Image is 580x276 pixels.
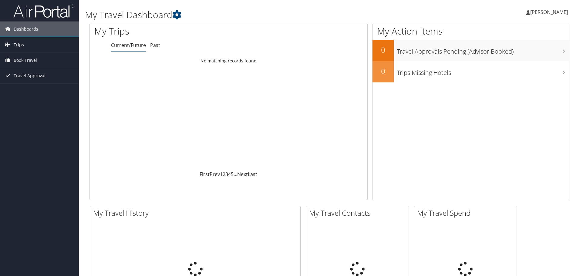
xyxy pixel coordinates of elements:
img: airportal-logo.png [13,4,74,18]
a: Current/Future [111,42,146,48]
a: 0Trips Missing Hotels [373,61,569,82]
a: Prev [210,171,220,178]
span: Dashboards [14,22,38,37]
span: … [234,171,237,178]
a: 0Travel Approvals Pending (Advisor Booked) [373,40,569,61]
span: Travel Approval [14,68,46,83]
h2: My Travel History [93,208,300,218]
h2: My Travel Spend [417,208,517,218]
h1: My Travel Dashboard [85,8,411,21]
a: [PERSON_NAME] [526,3,574,21]
span: Book Travel [14,53,37,68]
a: 5 [231,171,234,178]
h1: My Action Items [373,25,569,38]
a: Past [150,42,160,48]
a: 2 [223,171,225,178]
a: 4 [228,171,231,178]
td: No matching records found [90,55,367,66]
h2: 0 [373,66,394,76]
h3: Travel Approvals Pending (Advisor Booked) [397,44,569,56]
h1: My Trips [94,25,247,38]
a: 1 [220,171,223,178]
h2: My Travel Contacts [309,208,409,218]
span: [PERSON_NAME] [530,9,568,15]
a: 3 [225,171,228,178]
span: Trips [14,37,24,52]
h2: 0 [373,45,394,55]
a: Next [237,171,248,178]
h3: Trips Missing Hotels [397,65,569,77]
a: First [200,171,210,178]
a: Last [248,171,257,178]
